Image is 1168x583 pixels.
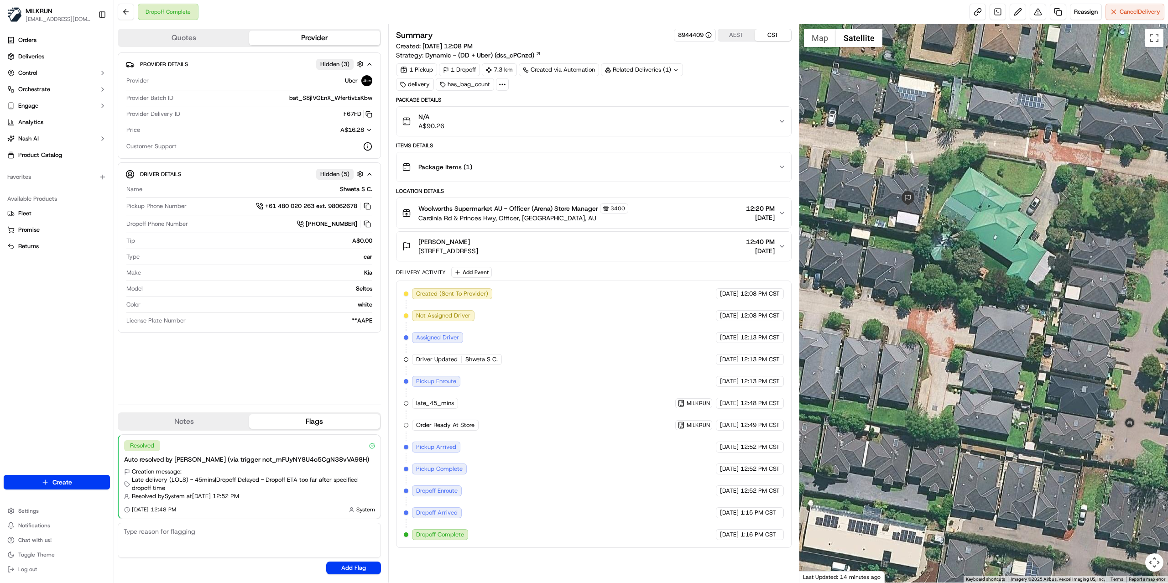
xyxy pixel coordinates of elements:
[1145,553,1163,572] button: Map camera controls
[18,507,39,515] span: Settings
[18,69,37,77] span: Control
[396,31,433,39] h3: Summary
[7,209,106,218] a: Fleet
[755,29,791,41] button: CST
[740,487,780,495] span: 12:52 PM CST
[132,506,176,513] span: [DATE] 12:48 PM
[687,400,710,407] span: MILKRUN
[396,51,541,60] div: Strategy:
[1145,29,1163,47] button: Toggle fullscreen view
[297,219,372,229] a: [PHONE_NUMBER]
[802,571,832,583] img: Google
[720,355,739,364] span: [DATE]
[720,399,739,407] span: [DATE]
[18,209,31,218] span: Fleet
[396,187,792,195] div: Location Details
[18,36,36,44] span: Orders
[422,42,473,50] span: [DATE] 12:08 PM
[418,162,472,172] span: Package Items ( 1 )
[416,333,459,342] span: Assigned Driver
[4,82,110,97] button: Orchestrate
[416,531,464,539] span: Dropoff Complete
[139,237,372,245] div: A$0.00
[4,563,110,576] button: Log out
[396,142,792,149] div: Items Details
[740,377,780,385] span: 12:13 PM CST
[4,223,110,237] button: Promise
[146,285,372,293] div: Seltos
[26,16,91,23] button: [EMAIL_ADDRESS][DOMAIN_NAME]
[4,192,110,206] div: Available Products
[306,220,357,228] span: [PHONE_NUMBER]
[326,562,381,574] button: Add Flag
[18,102,38,110] span: Engage
[740,509,776,517] span: 1:15 PM CST
[740,312,780,320] span: 12:08 PM CST
[18,85,50,94] span: Orchestrate
[451,267,492,278] button: Add Event
[396,78,434,91] div: delivery
[1074,8,1098,16] span: Reassign
[1120,8,1160,16] span: Cancel Delivery
[4,131,110,146] button: Nash AI
[356,506,375,513] span: System
[265,202,357,210] span: +61 480 020 263 ext. 98062678
[678,31,712,39] button: 8944409
[18,52,44,61] span: Deliveries
[4,66,110,80] button: Control
[396,198,791,228] button: Woolworths Supermarket AU - Officer (Arena) Store Manager3400Cardinia Rd & Princes Hwy, Officer, ...
[4,4,94,26] button: MILKRUNMILKRUN[EMAIL_ADDRESS][DOMAIN_NAME]
[7,226,106,234] a: Promise
[418,121,444,130] span: A$90.26
[7,242,106,250] a: Returns
[1129,577,1165,582] a: Report a map error
[132,476,375,492] span: Late delivery (LOLS) - 45mins | Dropoff Delayed - Dropoff ETA too far after specified dropoff time
[18,151,62,159] span: Product Catalog
[610,205,625,212] span: 3400
[465,355,498,364] span: Shweta S C.
[126,142,177,151] span: Customer Support
[1111,577,1123,582] a: Terms (opens in new tab)
[126,253,140,261] span: Type
[361,75,372,86] img: uber-new-logo.jpeg
[4,115,110,130] a: Analytics
[4,548,110,561] button: Toggle Theme
[418,213,628,223] span: Cardinia Rd & Princes Hwy, Officer, [GEOGRAPHIC_DATA], AU
[482,63,517,76] div: 7.3 km
[439,63,480,76] div: 1 Dropoff
[144,301,372,309] div: white
[687,422,710,429] span: MILKRUN
[126,317,186,325] span: License Plate Number
[125,57,373,72] button: Provider DetailsHidden (3)
[720,443,739,451] span: [DATE]
[126,269,141,277] span: Make
[720,333,739,342] span: [DATE]
[132,468,182,476] span: Creation message:
[720,465,739,473] span: [DATE]
[418,246,478,255] span: [STREET_ADDRESS]
[740,355,780,364] span: 12:13 PM CST
[344,110,372,118] button: F67FD
[320,170,349,178] span: Hidden ( 5 )
[4,33,110,47] a: Orders
[256,201,372,211] a: +61 480 020 263 ext. 98062678
[4,534,110,547] button: Chat with us!
[802,571,832,583] a: Open this area in Google Maps (opens a new window)
[425,51,541,60] a: Dynamic - (DD + Uber) (dss_cPCnzd)
[119,414,249,429] button: Notes
[425,51,534,60] span: Dynamic - (DD + Uber) (dss_cPCnzd)
[126,237,135,245] span: Tip
[18,522,50,529] span: Notifications
[18,551,55,558] span: Toggle Theme
[804,29,836,47] button: Show street map
[4,519,110,532] button: Notifications
[519,63,599,76] div: Created via Automation
[416,421,474,429] span: Order Ready At Store
[436,78,494,91] div: has_bag_count
[836,29,882,47] button: Show satellite imagery
[340,126,364,134] span: A$16.28
[4,148,110,162] a: Product Catalog
[396,107,791,136] button: N/AA$90.26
